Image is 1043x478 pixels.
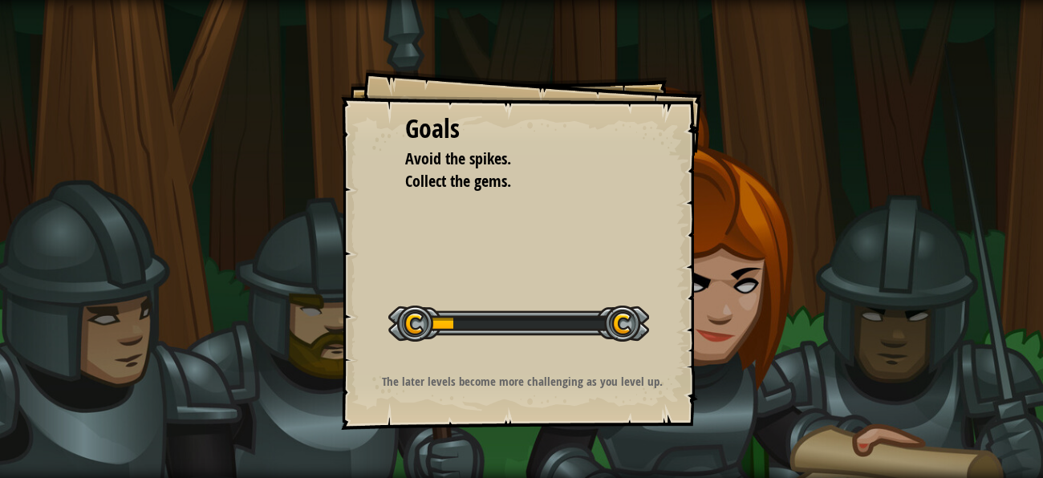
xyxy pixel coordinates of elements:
[385,148,634,171] li: Avoid the spikes.
[361,373,683,390] p: The later levels become more challenging as you level up.
[405,148,511,169] span: Avoid the spikes.
[405,170,511,192] span: Collect the gems.
[405,111,638,148] div: Goals
[385,170,634,193] li: Collect the gems.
